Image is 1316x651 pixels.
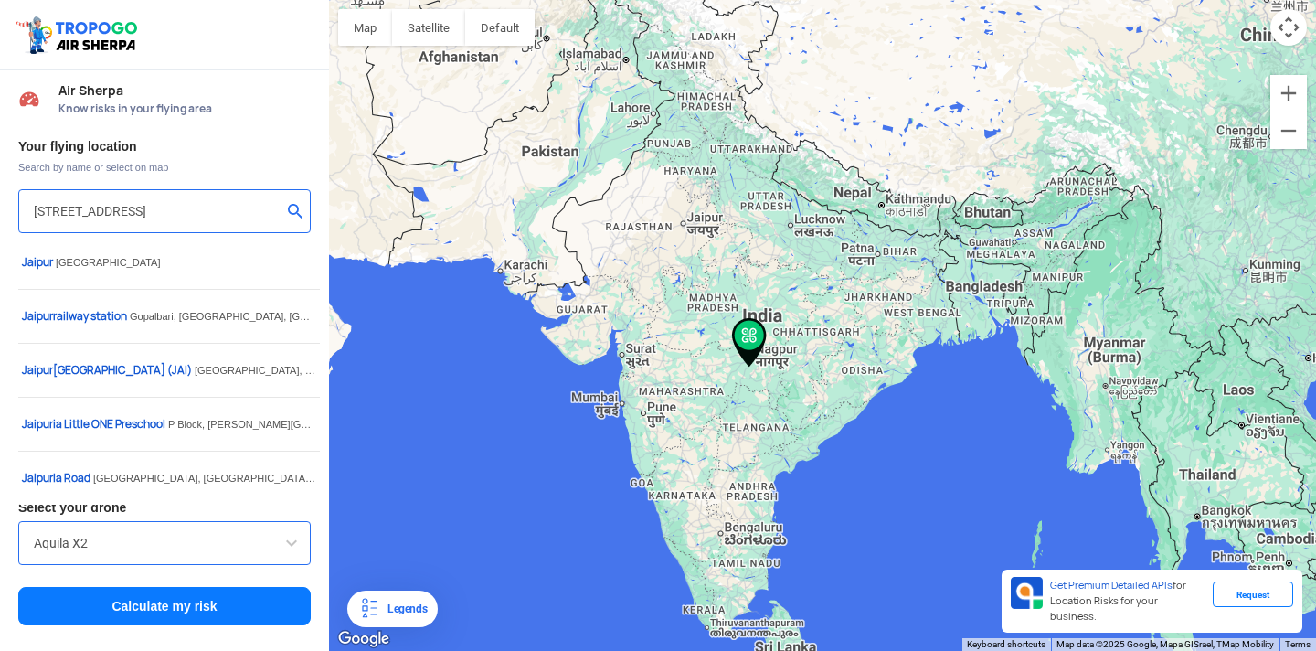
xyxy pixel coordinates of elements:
[22,417,53,432] span: Jaipur
[18,587,311,625] button: Calculate my risk
[14,14,143,56] img: ic_tgdronemaps.svg
[22,471,93,486] span: ia Road
[380,598,427,620] div: Legends
[22,363,195,378] span: [GEOGRAPHIC_DATA] (JAI)
[18,140,311,153] h3: Your flying location
[338,9,392,46] button: Show street map
[334,627,394,651] img: Google
[34,532,295,554] input: Search by name or Brand
[168,419,726,430] span: P Block, [PERSON_NAME][GEOGRAPHIC_DATA], [GEOGRAPHIC_DATA], [GEOGRAPHIC_DATA], [GEOGRAPHIC_DATA]
[1270,112,1307,149] button: Zoom out
[22,417,168,432] span: ia Little ONE Preschool
[22,363,53,378] span: Jaipur
[195,365,520,376] span: [GEOGRAPHIC_DATA], [GEOGRAPHIC_DATA], [GEOGRAPHIC_DATA]
[93,473,639,484] span: [GEOGRAPHIC_DATA], [GEOGRAPHIC_DATA], [GEOGRAPHIC_DATA], [GEOGRAPHIC_DATA], [GEOGRAPHIC_DATA]
[1270,9,1307,46] button: Map camera controls
[18,160,311,175] span: Search by name or select on map
[18,88,40,110] img: Risk Scores
[1043,577,1213,625] div: for Location Risks for your business.
[22,255,53,270] span: Jaipur
[358,598,380,620] img: Legends
[34,200,281,222] input: Search your flying location
[1285,639,1311,649] a: Terms
[1050,579,1173,592] span: Get Premium Detailed APIs
[1056,639,1274,649] span: Map data ©2025 Google, Mapa GISrael, TMap Mobility
[22,471,53,486] span: Jaipur
[334,627,394,651] a: Open this area in Google Maps (opens a new window)
[22,309,53,324] span: Jaipur
[1011,577,1043,609] img: Premium APIs
[967,638,1045,651] button: Keyboard shortcuts
[18,501,311,514] h3: Select your drone
[130,311,394,322] span: Gopalbari, [GEOGRAPHIC_DATA], [GEOGRAPHIC_DATA]
[392,9,465,46] button: Show satellite imagery
[58,83,311,98] span: Air Sherpa
[58,101,311,116] span: Know risks in your flying area
[1270,75,1307,112] button: Zoom in
[1213,582,1293,607] div: Request
[56,257,161,268] span: [GEOGRAPHIC_DATA]
[22,309,130,324] span: railway station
